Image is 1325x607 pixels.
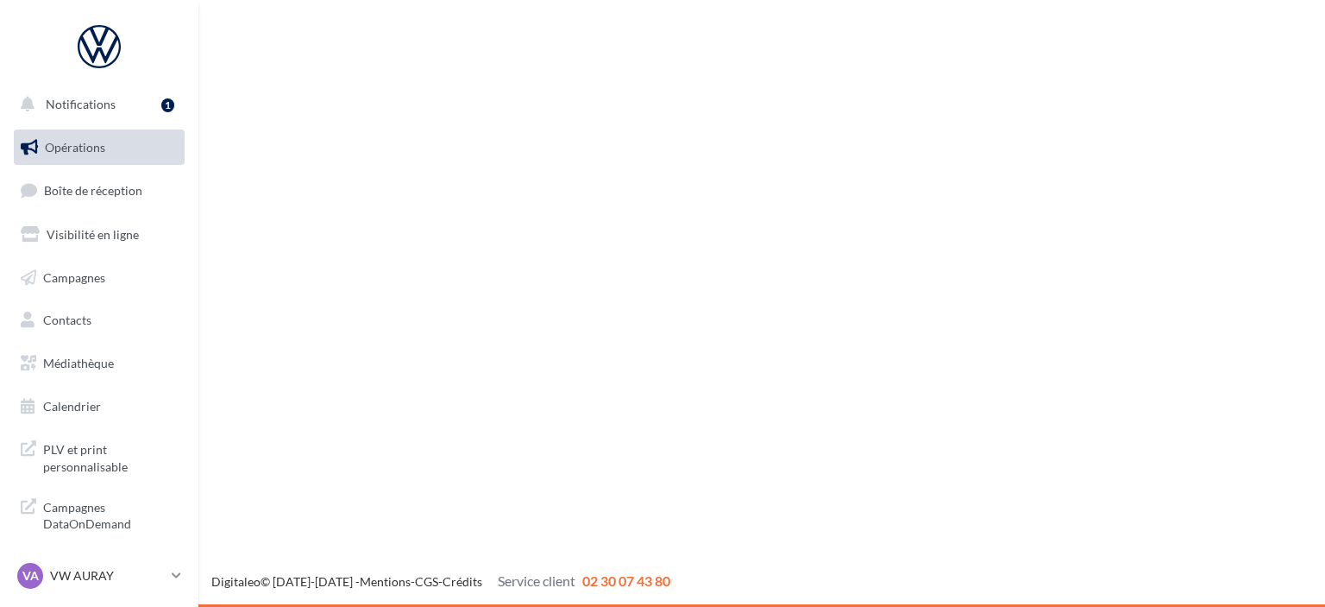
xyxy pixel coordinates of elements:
[10,172,188,209] a: Boîte de réception
[43,438,178,475] span: PLV et print personnalisable
[10,302,188,338] a: Contacts
[10,431,188,482] a: PLV et print personnalisable
[43,399,101,414] span: Calendrier
[50,567,165,585] p: VW AURAY
[211,574,261,589] a: Digitaleo
[44,183,142,198] span: Boîte de réception
[47,227,139,242] span: Visibilité en ligne
[10,130,188,166] a: Opérations
[360,574,411,589] a: Mentions
[498,572,575,589] span: Service client
[46,97,116,111] span: Notifications
[43,269,105,284] span: Campagnes
[10,345,188,382] a: Médiathèque
[14,560,185,592] a: VA VW AURAY
[443,574,482,589] a: Crédits
[43,496,178,533] span: Campagnes DataOnDemand
[10,389,188,425] a: Calendrier
[10,489,188,540] a: Campagnes DataOnDemand
[582,572,670,589] span: 02 30 07 43 80
[161,98,174,112] div: 1
[10,260,188,296] a: Campagnes
[45,140,105,155] span: Opérations
[211,574,670,589] span: © [DATE]-[DATE] - - -
[10,86,181,123] button: Notifications 1
[415,574,438,589] a: CGS
[22,567,39,585] span: VA
[10,217,188,253] a: Visibilité en ligne
[43,356,114,370] span: Médiathèque
[43,313,91,327] span: Contacts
